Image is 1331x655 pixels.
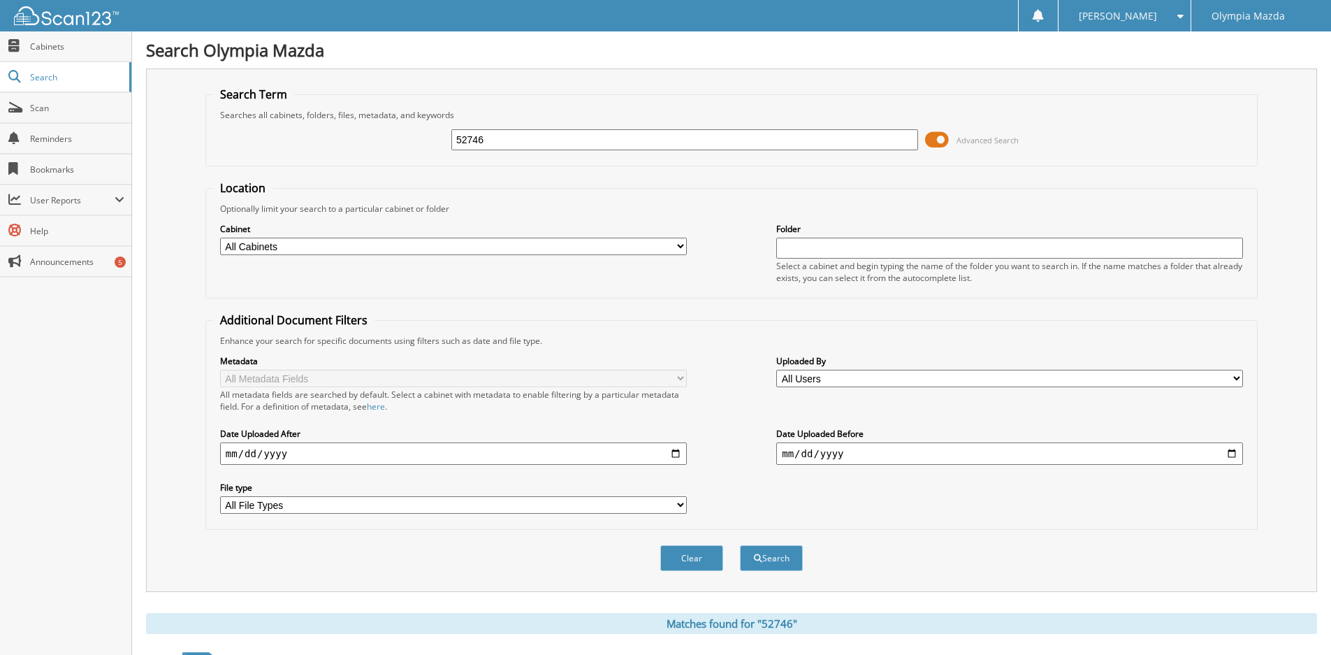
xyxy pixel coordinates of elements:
span: Olympia Mazda [1212,12,1285,20]
div: Select a cabinet and begin typing the name of the folder you want to search in. If the name match... [776,260,1243,284]
div: All metadata fields are searched by default. Select a cabinet with metadata to enable filtering b... [220,389,687,412]
a: here [367,401,385,412]
input: start [220,442,687,465]
h1: Search Olympia Mazda [146,38,1317,62]
span: User Reports [30,194,115,206]
input: end [776,442,1243,465]
span: Help [30,225,124,237]
label: Cabinet [220,223,687,235]
div: Enhance your search for specific documents using filters such as date and file type. [213,335,1250,347]
img: scan123-logo-white.svg [14,6,119,25]
span: Search [30,71,122,83]
div: Searches all cabinets, folders, files, metadata, and keywords [213,109,1250,121]
button: Clear [660,545,723,571]
label: File type [220,482,687,494]
legend: Location [213,180,272,196]
label: Metadata [220,355,687,367]
span: [PERSON_NAME] [1079,12,1157,20]
label: Date Uploaded After [220,428,687,440]
span: Reminders [30,133,124,145]
div: Optionally limit your search to a particular cabinet or folder [213,203,1250,215]
span: Announcements [30,256,124,268]
legend: Search Term [213,87,294,102]
span: Bookmarks [30,164,124,175]
legend: Additional Document Filters [213,312,374,328]
label: Uploaded By [776,355,1243,367]
span: Cabinets [30,41,124,52]
label: Folder [776,223,1243,235]
div: Matches found for "52746" [146,613,1317,634]
button: Search [740,545,803,571]
span: Advanced Search [957,135,1019,145]
div: 5 [115,257,126,268]
label: Date Uploaded Before [776,428,1243,440]
span: Scan [30,102,124,114]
